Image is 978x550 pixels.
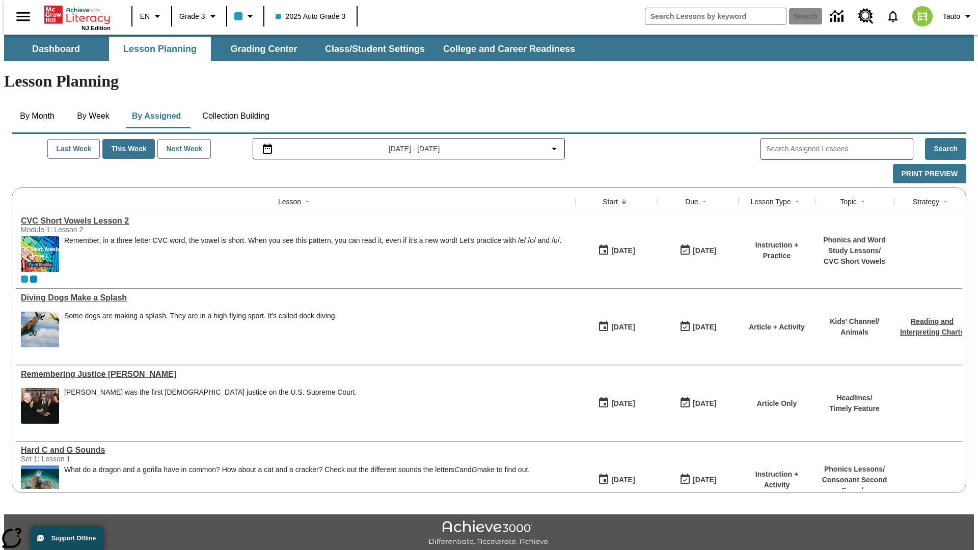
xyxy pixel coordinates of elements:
[791,196,803,208] button: Sort
[31,527,104,550] button: Support Offline
[943,11,960,22] span: Tauto
[900,317,964,336] a: Reading and Interpreting Charts
[21,276,28,283] div: Current Class
[21,370,570,379] div: Remembering Justice O'Connor
[175,7,223,25] button: Grade: Grade 3, Select a grade
[21,388,59,424] img: Chief Justice Warren Burger, wearing a black robe, holds up his right hand and faces Sandra Day O...
[830,316,879,327] p: Kids' Channel /
[21,455,174,463] div: Set 1: Lesson 1
[611,474,635,486] div: [DATE]
[676,394,720,413] button: 09/08/25: Last day the lesson can be accessed
[278,197,301,207] div: Lesson
[4,37,584,61] div: SubNavbar
[21,216,570,226] div: CVC Short Vowels Lesson 2
[21,370,570,379] a: Remembering Justice O'Connor, Lessons
[64,312,337,320] div: Some dogs are making a splash. They are in a high-flying sport. It's called dock diving.
[51,535,96,542] span: Support Offline
[611,244,635,257] div: [DATE]
[30,276,37,283] div: OL 2025 Auto Grade 4
[21,226,174,234] div: Module 1: Lesson 2
[64,388,357,424] div: Sandra Day O'Connor was the first female justice on the U.S. Supreme Court.
[21,446,570,455] div: Hard C and G Sounds
[64,312,337,347] div: Some dogs are making a splash. They are in a high-flying sport. It's called dock diving.
[829,403,880,414] p: Timely Feature
[21,293,570,302] div: Diving Dogs Make a Splash
[645,8,786,24] input: search field
[389,144,440,154] span: [DATE] - [DATE]
[757,398,797,409] p: Article Only
[594,470,638,489] button: 09/07/25: First time the lesson was available
[21,446,570,455] a: Hard C and G Sounds, Lessons
[685,197,698,207] div: Due
[213,37,315,61] button: Grading Center
[857,196,869,208] button: Sort
[21,236,59,272] img: CVC Short Vowels Lesson 2.
[435,37,583,61] button: College and Career Readiness
[157,139,211,159] button: Next Week
[81,25,111,31] span: NJ Edition
[257,143,561,155] button: Select the date range menu item
[64,236,561,245] p: Remember, in a three letter CVC word, the vowel is short. When you see this pattern, you can read...
[912,6,933,26] img: avatar image
[109,37,211,61] button: Lesson Planning
[618,196,630,208] button: Sort
[693,321,716,334] div: [DATE]
[852,3,880,30] a: Resource Center, Will open in new tab
[276,11,346,22] span: 2025 Auto Grade 3
[21,293,570,302] a: Diving Dogs Make a Splash, Lessons
[64,388,357,397] div: [PERSON_NAME] was the first [DEMOGRAPHIC_DATA] justice on the U.S. Supreme Court.
[698,196,711,208] button: Sort
[939,7,978,25] button: Profile/Settings
[21,216,570,226] a: CVC Short Vowels Lesson 2, Lessons
[750,197,791,207] div: Lesson Type
[676,470,720,489] button: 09/07/25: Last day the lesson can be accessed
[676,317,720,337] button: 09/08/25: Last day the lesson can be accessed
[454,465,459,474] em: C
[472,465,477,474] em: G
[829,393,880,403] p: Headlines /
[317,37,433,61] button: Class/Student Settings
[676,241,720,260] button: 09/08/25: Last day the lesson can be accessed
[594,394,638,413] button: 09/08/25: First time the lesson was available
[140,11,150,22] span: EN
[12,104,63,128] button: By Month
[594,317,638,337] button: 09/08/25: First time the lesson was available
[4,35,974,61] div: SubNavbar
[744,240,810,261] p: Instruction + Practice
[64,236,561,272] div: Remember, in a three letter CVC word, the vowel is short. When you see this pattern, you can read...
[820,464,889,475] p: Phonics Lessons /
[135,7,168,25] button: Language: EN, Select a language
[893,164,966,184] button: Print Preview
[47,139,100,159] button: Last Week
[913,197,939,207] div: Strategy
[611,321,635,334] div: [DATE]
[820,256,889,267] p: CVC Short Vowels
[693,474,716,486] div: [DATE]
[68,104,119,128] button: By Week
[766,142,913,156] input: Search Assigned Lessons
[301,196,313,208] button: Sort
[21,312,59,347] img: A dog is jumping high in the air in an attempt to grab a yellow toy with its mouth.
[749,322,805,333] p: Article + Activity
[744,469,810,490] p: Instruction + Activity
[4,72,974,91] h1: Lesson Planning
[8,2,38,32] button: Open side menu
[21,465,59,501] img: A sea cucumber lays on the floor of the ocean
[179,11,205,22] span: Grade 3
[906,3,939,30] button: Select a new avatar
[939,196,952,208] button: Sort
[548,143,560,155] svg: Collapse Date Range Filter
[64,465,530,474] p: What do a dragon and a gorilla have in common? How about a cat and a cracker? Check out the diffe...
[830,327,879,338] p: Animals
[44,4,111,31] div: Home
[64,465,530,501] div: What do a dragon and a gorilla have in common? How about a cat and a cracker? Check out the diffe...
[820,475,889,496] p: Consonant Second Sounds
[693,244,716,257] div: [DATE]
[603,197,618,207] div: Start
